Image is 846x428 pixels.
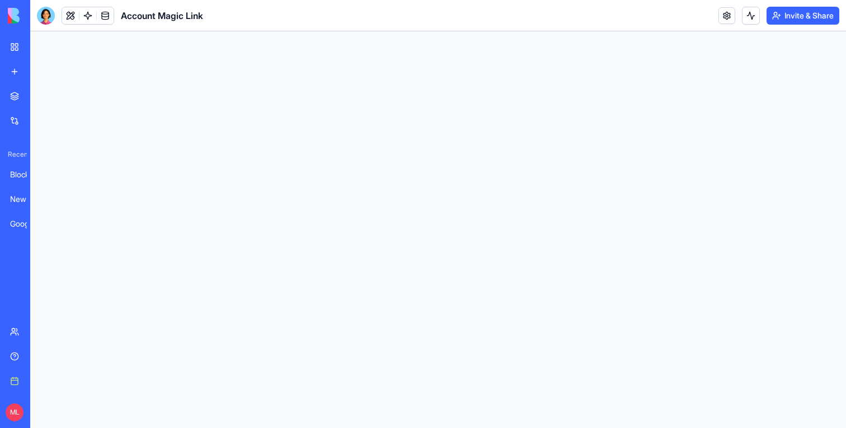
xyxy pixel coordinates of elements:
[767,7,839,25] button: Invite & Share
[121,9,203,22] h1: Account Magic Link
[6,403,23,421] span: ML
[3,188,48,210] a: New App
[3,213,48,235] a: Google Meet Connector
[10,194,41,205] div: New App
[10,169,41,180] div: Blocks Knowledge Base
[10,218,41,229] div: Google Meet Connector
[3,150,27,159] span: Recent
[3,163,48,186] a: Blocks Knowledge Base
[8,8,77,23] img: logo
